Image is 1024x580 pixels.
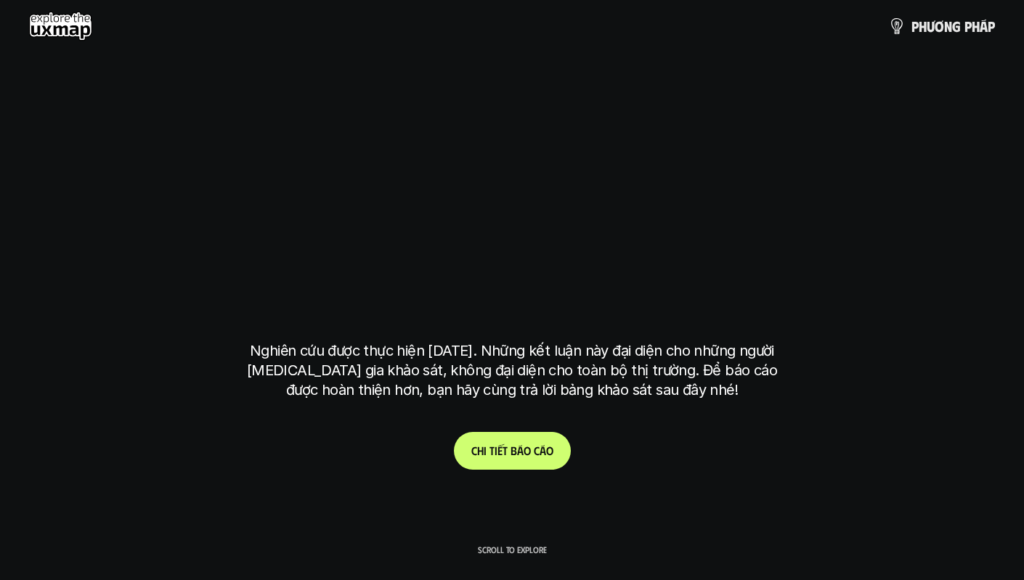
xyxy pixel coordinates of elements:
span: C [471,444,477,457]
span: ế [497,444,503,457]
span: o [546,444,553,457]
span: h [972,18,980,34]
span: g [952,18,961,34]
span: á [980,18,988,34]
span: i [484,444,487,457]
span: á [517,444,524,457]
span: p [911,18,919,34]
p: Scroll to explore [478,544,547,555]
span: p [988,18,995,34]
h6: Kết quả nghiên cứu [462,106,572,123]
span: n [944,18,952,34]
a: Chitiếtbáocáo [454,432,571,470]
p: Nghiên cứu được thực hiện [DATE]. Những kết luận này đại diện cho những người [MEDICAL_DATA] gia ... [240,341,784,400]
span: t [503,444,508,457]
span: c [534,444,540,457]
span: o [524,444,531,457]
h1: phạm vi công việc của [247,134,777,195]
span: ơ [935,18,944,34]
h1: tại [GEOGRAPHIC_DATA] [253,248,771,309]
a: phươngpháp [888,12,995,41]
span: t [489,444,495,457]
span: i [495,444,497,457]
span: p [964,18,972,34]
span: h [477,444,484,457]
span: b [511,444,517,457]
span: h [919,18,927,34]
span: á [540,444,546,457]
span: ư [927,18,935,34]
